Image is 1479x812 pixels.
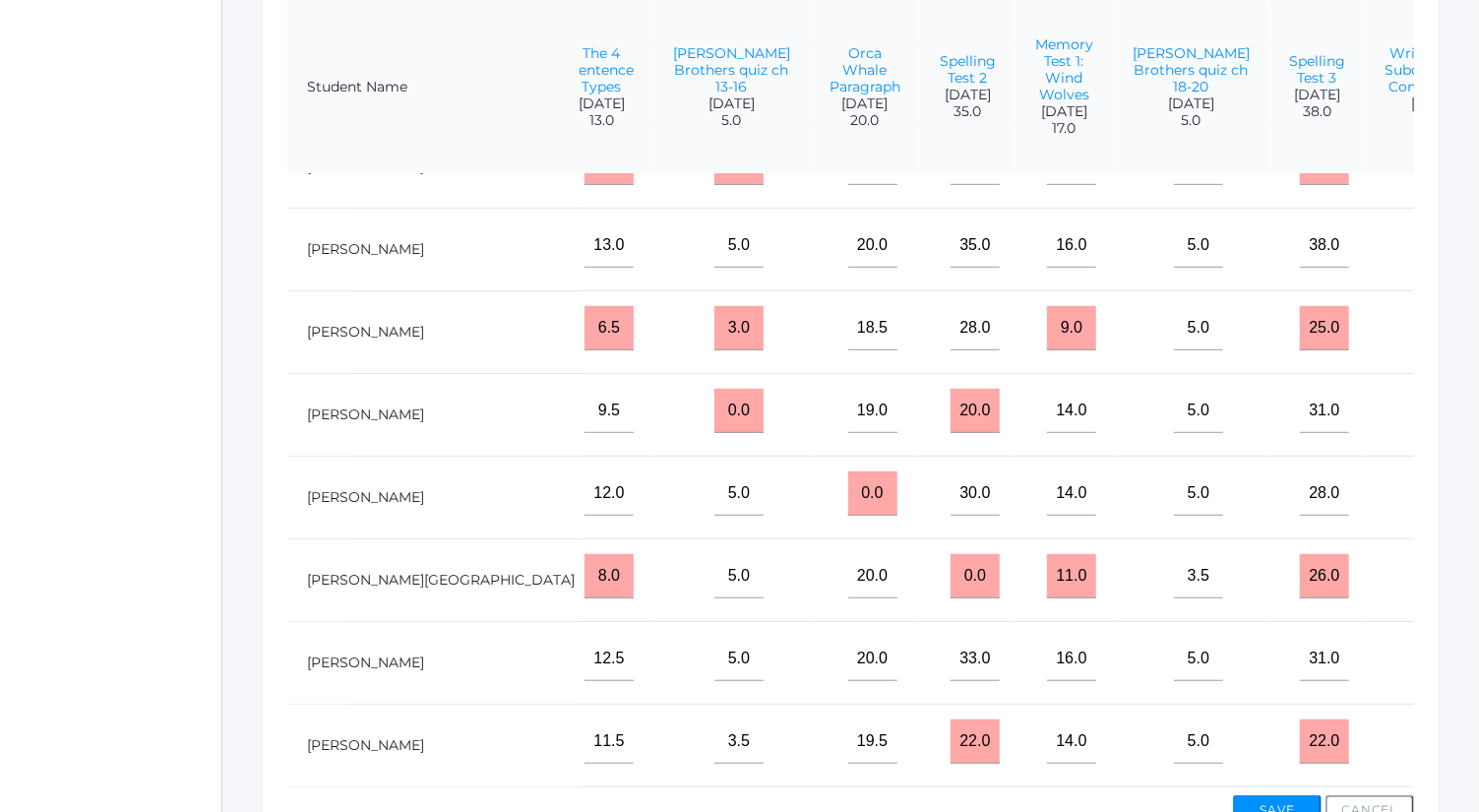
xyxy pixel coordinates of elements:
a: Spelling Test 2 [940,52,996,87]
span: 20.0 [830,112,900,129]
a: [PERSON_NAME] [307,488,424,506]
a: [PERSON_NAME][GEOGRAPHIC_DATA] [307,571,575,589]
span: [DATE] [1289,87,1345,103]
a: [PERSON_NAME] [307,736,424,754]
a: [PERSON_NAME] [307,323,424,341]
a: [PERSON_NAME] [307,654,424,671]
span: [DATE] [1133,95,1250,112]
span: 5.0 [673,112,790,129]
a: [PERSON_NAME] Brothers quiz ch 13-16 [673,44,790,95]
a: Spelling Test 3 [1289,52,1345,87]
a: Memory Test 1: Wind Wolves [1035,35,1093,103]
span: 5.0 [1133,112,1250,129]
span: [DATE] [830,95,900,112]
span: [DATE] [673,95,790,112]
span: 17.0 [1035,120,1093,137]
span: 13.0 [570,112,634,129]
span: 38.0 [1289,103,1345,120]
a: [PERSON_NAME] Brothers quiz ch 18-20 [1133,44,1250,95]
a: The 4 Sentence Types [570,44,634,95]
a: Orca Whale Paragraph [830,44,900,95]
span: [DATE] [1035,103,1093,120]
a: [PERSON_NAME] [307,240,424,258]
a: [PERSON_NAME] [307,406,424,423]
span: [DATE] [570,95,634,112]
span: [DATE] [940,87,996,103]
span: 35.0 [940,103,996,120]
